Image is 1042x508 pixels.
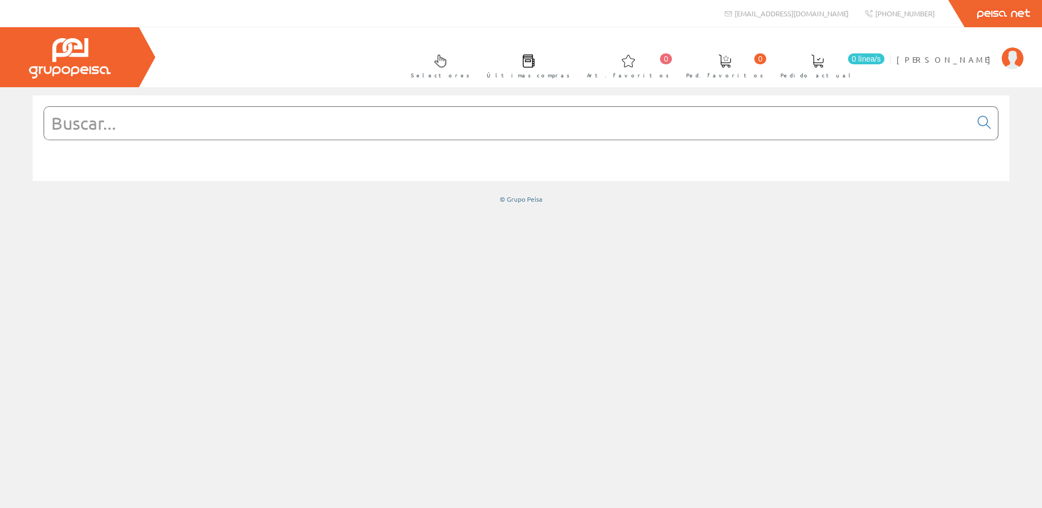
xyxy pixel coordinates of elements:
span: 0 línea/s [848,53,885,64]
span: 0 [754,53,766,64]
span: Ped. favoritos [686,70,764,81]
span: Selectores [411,70,470,81]
span: 0 [660,53,672,64]
img: Grupo Peisa [29,38,111,78]
input: Buscar... [44,107,971,140]
a: Últimas compras [476,45,575,85]
span: Pedido actual [780,70,855,81]
span: Art. favoritos [587,70,669,81]
div: © Grupo Peisa [33,195,1009,204]
a: [PERSON_NAME] [896,45,1023,56]
span: Últimas compras [487,70,570,81]
span: [PHONE_NUMBER] [875,9,935,18]
span: [EMAIL_ADDRESS][DOMAIN_NAME] [735,9,849,18]
span: [PERSON_NAME] [896,54,996,65]
a: Selectores [400,45,475,85]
